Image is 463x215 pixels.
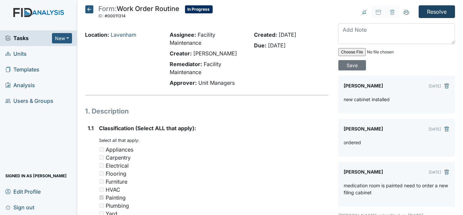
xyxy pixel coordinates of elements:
[344,81,383,90] label: [PERSON_NAME]
[106,170,127,178] div: Flooring
[5,96,53,106] span: Users & Groups
[88,124,94,132] label: 1.1
[106,194,126,202] div: Painting
[193,50,237,57] span: [PERSON_NAME]
[170,50,192,57] strong: Creator:
[268,42,286,49] span: [DATE]
[111,31,137,38] a: Lavenham
[99,203,104,208] input: Plumbing
[170,31,196,38] strong: Assignee:
[254,31,277,38] strong: Created:
[5,49,27,59] span: Units
[99,179,104,184] input: Furniture
[99,155,104,160] input: Carpentry
[99,125,196,132] span: Classification (Select ALL that apply):
[105,13,126,18] span: #00011314
[5,186,41,197] span: Edit Profile
[99,187,104,192] input: HVAC
[5,64,39,75] span: Templates
[99,163,104,168] input: Electrical
[106,178,128,186] div: Furniture
[429,127,441,132] small: [DATE]
[99,13,104,18] span: ID:
[85,106,329,116] h1: 1. Description
[279,31,296,38] span: [DATE]
[419,5,455,18] input: Resolve
[5,80,35,90] span: Analysis
[429,170,441,175] small: [DATE]
[344,167,383,177] label: [PERSON_NAME]
[429,84,441,88] small: [DATE]
[344,182,450,196] p: medication room is painted need to order a new filing cabinet
[106,162,129,170] div: Electrical
[106,146,134,154] div: Appliances
[99,138,140,143] small: Select all that apply:
[106,154,131,162] div: Carpentry
[106,202,129,210] div: Plumbing
[99,171,104,176] input: Flooring
[170,79,197,86] strong: Approver:
[338,60,366,70] input: Save
[5,202,34,212] span: Sign out
[106,186,121,194] div: HVAC
[99,5,117,13] span: Form:
[5,34,52,42] a: Tasks
[254,42,266,49] strong: Due:
[99,147,104,152] input: Appliances
[185,5,213,13] span: In Progress
[85,31,109,38] strong: Location:
[99,195,104,200] input: Painting
[5,171,67,181] span: Signed in as [PERSON_NAME]
[344,124,383,134] label: [PERSON_NAME]
[344,96,390,103] p: new cabinet installed
[344,139,361,146] p: ordered
[99,5,180,20] div: Work Order Routine
[52,33,72,43] button: New
[198,79,235,86] span: Unit Managers
[170,61,202,67] strong: Remediator:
